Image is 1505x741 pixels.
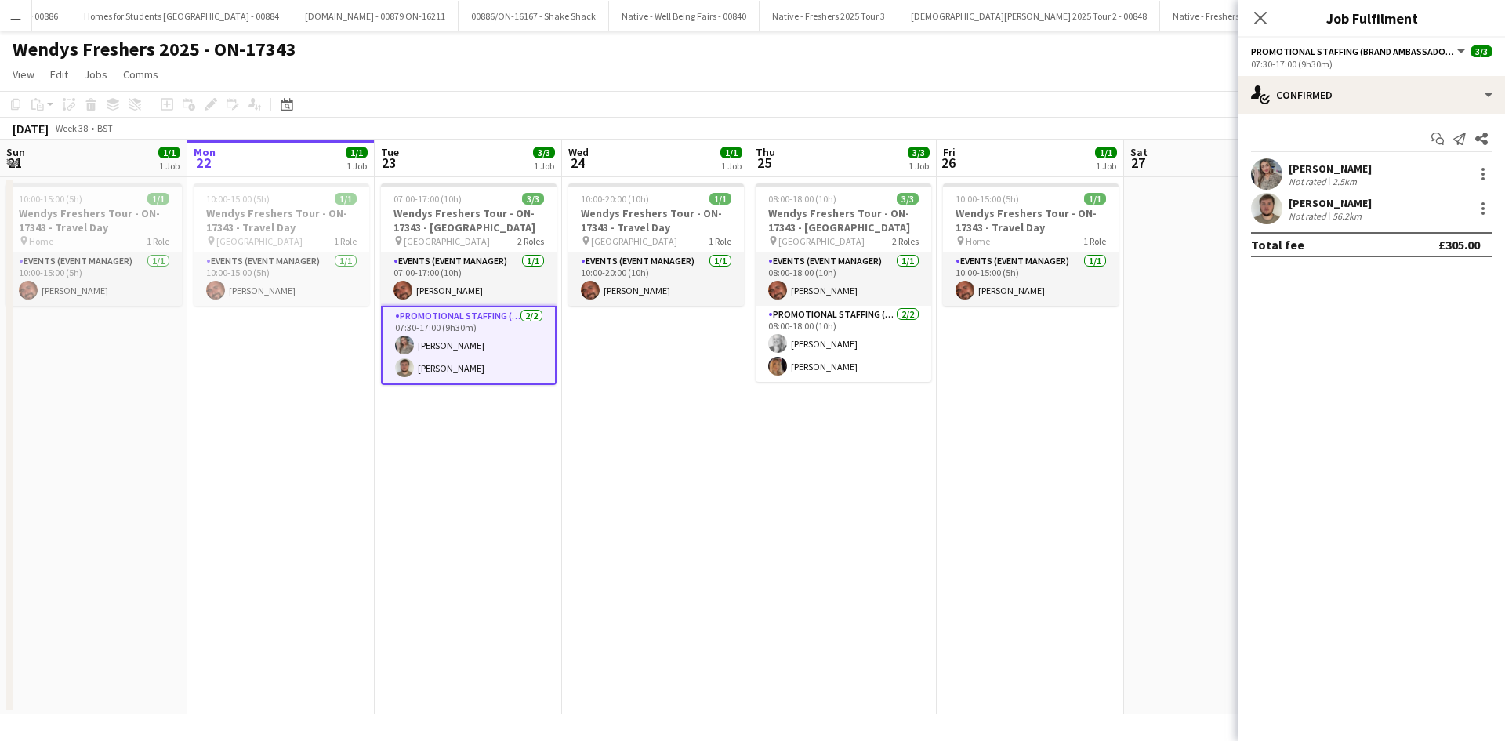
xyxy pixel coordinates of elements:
[568,252,744,306] app-card-role: Events (Event Manager)1/110:00-20:00 (10h)[PERSON_NAME]
[753,154,775,172] span: 25
[6,183,182,306] app-job-card: 10:00-15:00 (5h)1/1Wendys Freshers Tour - ON-17343 - Travel Day Home1 RoleEvents (Event Manager)1...
[52,122,91,134] span: Week 38
[778,235,865,247] span: [GEOGRAPHIC_DATA]
[381,206,557,234] h3: Wendys Freshers Tour - ON-17343 - [GEOGRAPHIC_DATA]
[194,145,216,159] span: Mon
[1083,235,1106,247] span: 1 Role
[147,235,169,247] span: 1 Role
[756,145,775,159] span: Thu
[147,193,169,205] span: 1/1
[292,1,459,31] button: [DOMAIN_NAME] - 00879 ON-16211
[1251,237,1304,252] div: Total fee
[568,206,744,234] h3: Wendys Freshers Tour - ON-17343 - Travel Day
[346,147,368,158] span: 1/1
[13,67,34,82] span: View
[756,306,931,382] app-card-role: Promotional Staffing (Brand Ambassadors)2/208:00-18:00 (10h)[PERSON_NAME][PERSON_NAME]
[760,1,898,31] button: Native - Freshers 2025 Tour 3
[117,64,165,85] a: Comms
[1289,210,1329,222] div: Not rated
[609,1,760,31] button: Native - Well Being Fairs - 00840
[1438,237,1480,252] div: £305.00
[1251,45,1467,57] button: Promotional Staffing (Brand Ambassadors)
[13,121,49,136] div: [DATE]
[1329,210,1365,222] div: 56.2km
[381,183,557,385] app-job-card: 07:00-17:00 (10h)3/3Wendys Freshers Tour - ON-17343 - [GEOGRAPHIC_DATA] [GEOGRAPHIC_DATA]2 RolesE...
[381,306,557,385] app-card-role: Promotional Staffing (Brand Ambassadors)2/207:30-17:00 (9h30m)[PERSON_NAME][PERSON_NAME]
[44,64,74,85] a: Edit
[756,252,931,306] app-card-role: Events (Event Manager)1/108:00-18:00 (10h)[PERSON_NAME]
[1289,196,1372,210] div: [PERSON_NAME]
[892,235,919,247] span: 2 Roles
[943,145,956,159] span: Fri
[568,183,744,306] app-job-card: 10:00-20:00 (10h)1/1Wendys Freshers Tour - ON-17343 - Travel Day [GEOGRAPHIC_DATA]1 RoleEvents (E...
[1095,147,1117,158] span: 1/1
[4,154,25,172] span: 21
[941,154,956,172] span: 26
[1289,176,1329,187] div: Not rated
[6,145,25,159] span: Sun
[19,193,82,205] span: 10:00-15:00 (5h)
[756,206,931,234] h3: Wendys Freshers Tour - ON-17343 - [GEOGRAPHIC_DATA]
[84,67,107,82] span: Jobs
[6,64,41,85] a: View
[534,160,554,172] div: 1 Job
[1329,176,1360,187] div: 2.5km
[943,183,1119,306] app-job-card: 10:00-15:00 (5h)1/1Wendys Freshers Tour - ON-17343 - Travel Day Home1 RoleEvents (Event Manager)1...
[393,193,462,205] span: 07:00-17:00 (10h)
[756,183,931,382] app-job-card: 08:00-18:00 (10h)3/3Wendys Freshers Tour - ON-17343 - [GEOGRAPHIC_DATA] [GEOGRAPHIC_DATA]2 RolesE...
[720,147,742,158] span: 1/1
[335,193,357,205] span: 1/1
[29,235,53,247] span: Home
[1289,162,1372,176] div: [PERSON_NAME]
[1096,160,1116,172] div: 1 Job
[581,193,649,205] span: 10:00-20:00 (10h)
[97,122,113,134] div: BST
[591,235,677,247] span: [GEOGRAPHIC_DATA]
[898,1,1160,31] button: [DEMOGRAPHIC_DATA][PERSON_NAME] 2025 Tour 2 - 00848
[381,252,557,306] app-card-role: Events (Event Manager)1/107:00-17:00 (10h)[PERSON_NAME]
[346,160,367,172] div: 1 Job
[1130,145,1148,159] span: Sat
[1128,154,1148,172] span: 27
[158,147,180,158] span: 1/1
[123,67,158,82] span: Comms
[78,64,114,85] a: Jobs
[194,206,369,234] h3: Wendys Freshers Tour - ON-17343 - Travel Day
[1251,45,1455,57] span: Promotional Staffing (Brand Ambassadors)
[216,235,303,247] span: [GEOGRAPHIC_DATA]
[159,160,180,172] div: 1 Job
[908,160,929,172] div: 1 Job
[6,252,182,306] app-card-role: Events (Event Manager)1/110:00-15:00 (5h)[PERSON_NAME]
[379,154,399,172] span: 23
[517,235,544,247] span: 2 Roles
[206,193,270,205] span: 10:00-15:00 (5h)
[709,235,731,247] span: 1 Role
[381,145,399,159] span: Tue
[1160,1,1299,31] button: Native - Freshers 2025 Tour 2
[966,235,990,247] span: Home
[1238,76,1505,114] div: Confirmed
[956,193,1019,205] span: 10:00-15:00 (5h)
[721,160,742,172] div: 1 Job
[13,38,296,61] h1: Wendys Freshers 2025 - ON-17343
[533,147,555,158] span: 3/3
[709,193,731,205] span: 1/1
[6,206,182,234] h3: Wendys Freshers Tour - ON-17343 - Travel Day
[191,154,216,172] span: 22
[334,235,357,247] span: 1 Role
[908,147,930,158] span: 3/3
[194,252,369,306] app-card-role: Events (Event Manager)1/110:00-15:00 (5h)[PERSON_NAME]
[71,1,292,31] button: Homes for Students [GEOGRAPHIC_DATA] - 00884
[1471,45,1492,57] span: 3/3
[566,154,589,172] span: 24
[1084,193,1106,205] span: 1/1
[943,252,1119,306] app-card-role: Events (Event Manager)1/110:00-15:00 (5h)[PERSON_NAME]
[194,183,369,306] app-job-card: 10:00-15:00 (5h)1/1Wendys Freshers Tour - ON-17343 - Travel Day [GEOGRAPHIC_DATA]1 RoleEvents (Ev...
[522,193,544,205] span: 3/3
[459,1,609,31] button: 00886/ON-16167 - Shake Shack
